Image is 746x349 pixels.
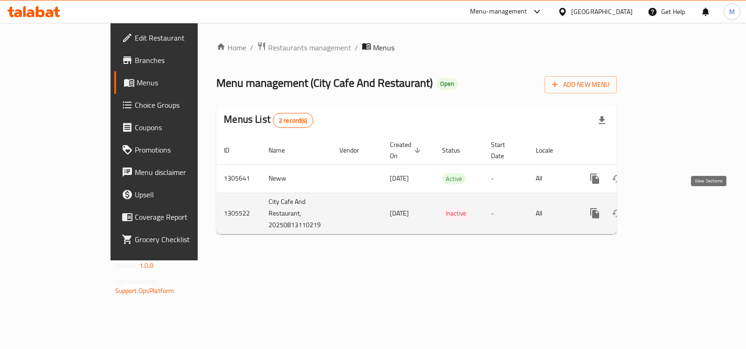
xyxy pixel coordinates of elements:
[216,164,261,193] td: 1305641
[729,7,735,17] span: M
[390,207,409,219] span: [DATE]
[114,49,235,71] a: Branches
[114,116,235,139] a: Coupons
[390,172,409,184] span: [DATE]
[216,193,261,234] td: 1305522
[135,144,228,155] span: Promotions
[257,42,351,54] a: Restaurants management
[114,71,235,94] a: Menus
[135,189,228,200] span: Upsell
[224,145,242,156] span: ID
[552,79,609,91] span: Add New Menu
[442,173,466,184] div: Active
[436,78,458,90] div: Open
[115,259,138,272] span: Version:
[269,145,297,156] span: Name
[250,42,253,53] li: /
[216,42,617,54] nav: breadcrumb
[114,94,235,116] a: Choice Groups
[135,99,228,111] span: Choice Groups
[591,109,613,132] div: Export file
[606,168,629,190] button: Change Status
[135,122,228,133] span: Coupons
[390,139,423,161] span: Created On
[606,202,629,224] button: Change Status
[114,183,235,206] a: Upsell
[571,7,633,17] div: [GEOGRAPHIC_DATA]
[373,42,394,53] span: Menus
[536,145,565,156] span: Locale
[268,42,351,53] span: Restaurants management
[261,164,332,193] td: Neww
[135,211,228,223] span: Coverage Report
[114,161,235,183] a: Menu disclaimer
[216,72,433,93] span: Menu management ( City Cafe And Restaurant )
[442,145,472,156] span: Status
[114,27,235,49] a: Edit Restaurant
[114,228,235,251] a: Grocery Checklist
[114,139,235,161] a: Promotions
[115,275,158,287] span: Get support on:
[224,112,313,128] h2: Menus List
[261,193,332,234] td: City Cafe And Restaurant, 20250813110219
[528,164,576,193] td: All
[135,167,228,178] span: Menu disclaimer
[584,202,606,224] button: more
[484,164,528,193] td: -
[436,80,458,88] span: Open
[576,136,681,165] th: Actions
[339,145,371,156] span: Vendor
[135,32,228,43] span: Edit Restaurant
[135,234,228,245] span: Grocery Checklist
[137,77,228,88] span: Menus
[216,136,681,234] table: enhanced table
[528,193,576,234] td: All
[545,76,617,93] button: Add New Menu
[470,6,527,17] div: Menu-management
[139,259,154,272] span: 1.0.0
[273,113,313,128] div: Total records count
[114,206,235,228] a: Coverage Report
[442,174,466,184] span: Active
[491,139,517,161] span: Start Date
[584,168,606,190] button: more
[135,55,228,66] span: Branches
[355,42,358,53] li: /
[484,193,528,234] td: -
[273,116,313,125] span: 2 record(s)
[442,208,470,219] span: Inactive
[115,285,174,297] a: Support.OpsPlatform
